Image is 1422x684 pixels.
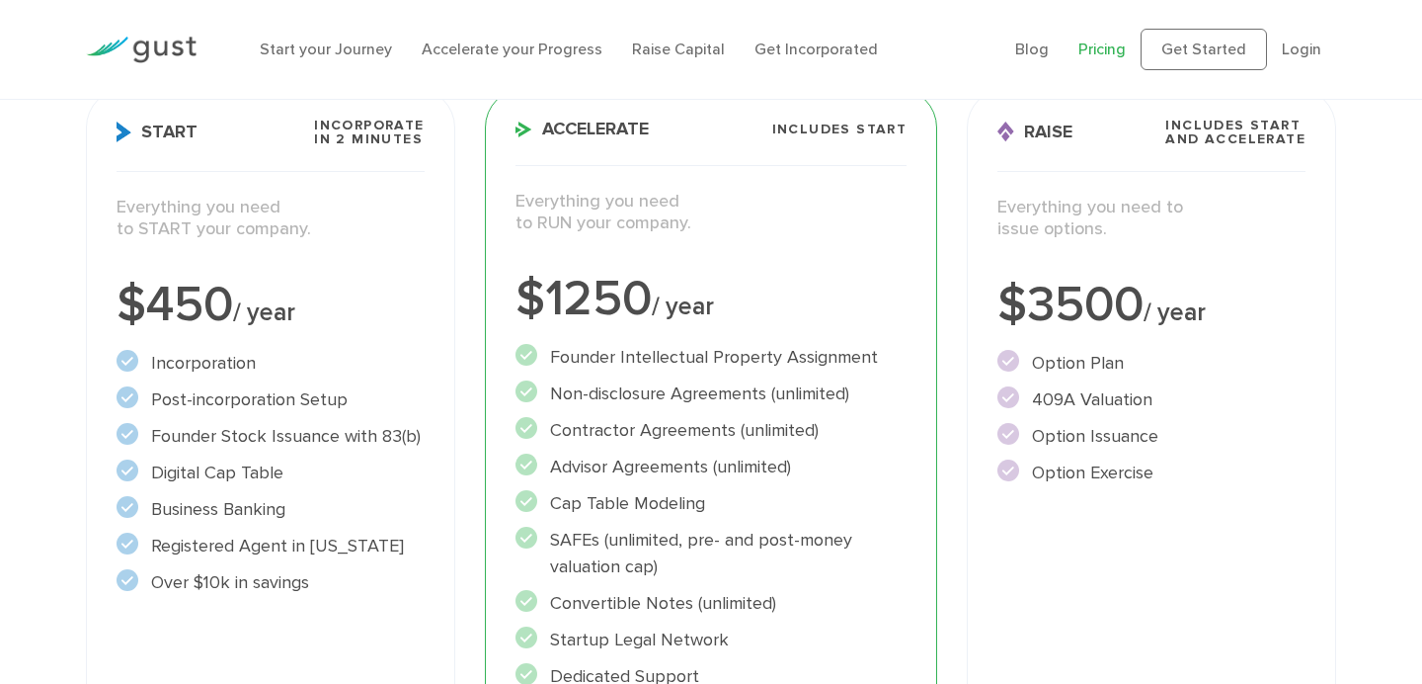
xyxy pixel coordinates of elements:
[1144,298,1206,327] span: / year
[515,627,908,653] li: Startup Legal Network
[117,460,425,486] li: Digital Cap Table
[422,40,602,58] a: Accelerate your Progress
[117,533,425,559] li: Registered Agent in [US_STATE]
[1015,40,1049,58] a: Blog
[997,197,1305,241] p: Everything you need to issue options.
[117,496,425,523] li: Business Banking
[515,344,908,371] li: Founder Intellectual Property Assignment
[1078,40,1126,58] a: Pricing
[117,386,425,413] li: Post-incorporation Setup
[515,275,908,324] div: $1250
[772,123,908,136] span: Includes START
[117,281,425,330] div: $450
[117,569,425,596] li: Over $10k in savings
[515,417,908,444] li: Contractor Agreements (unlimited)
[515,590,908,617] li: Convertible Notes (unlimited)
[997,350,1305,377] li: Option Plan
[997,460,1305,486] li: Option Exercise
[652,292,714,321] span: / year
[997,423,1305,450] li: Option Issuance
[515,381,908,407] li: Non-disclosure Agreements (unlimited)
[1141,29,1267,70] a: Get Started
[997,386,1305,413] li: 409A Valuation
[86,37,197,63] img: Gust Logo
[117,122,197,142] span: Start
[314,119,424,146] span: Incorporate in 2 Minutes
[997,281,1305,330] div: $3500
[997,122,1014,142] img: Raise Icon
[117,122,131,142] img: Start Icon X2
[754,40,878,58] a: Get Incorporated
[1282,40,1321,58] a: Login
[515,527,908,580] li: SAFEs (unlimited, pre- and post-money valuation cap)
[632,40,725,58] a: Raise Capital
[515,490,908,517] li: Cap Table Modeling
[117,350,425,377] li: Incorporation
[515,122,532,137] img: Accelerate Icon
[233,298,295,327] span: / year
[117,197,425,241] p: Everything you need to START your company.
[997,122,1072,142] span: Raise
[1165,119,1305,146] span: Includes START and ACCELERATE
[515,121,649,138] span: Accelerate
[515,454,908,480] li: Advisor Agreements (unlimited)
[515,191,908,235] p: Everything you need to RUN your company.
[260,40,392,58] a: Start your Journey
[117,423,425,450] li: Founder Stock Issuance with 83(b)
